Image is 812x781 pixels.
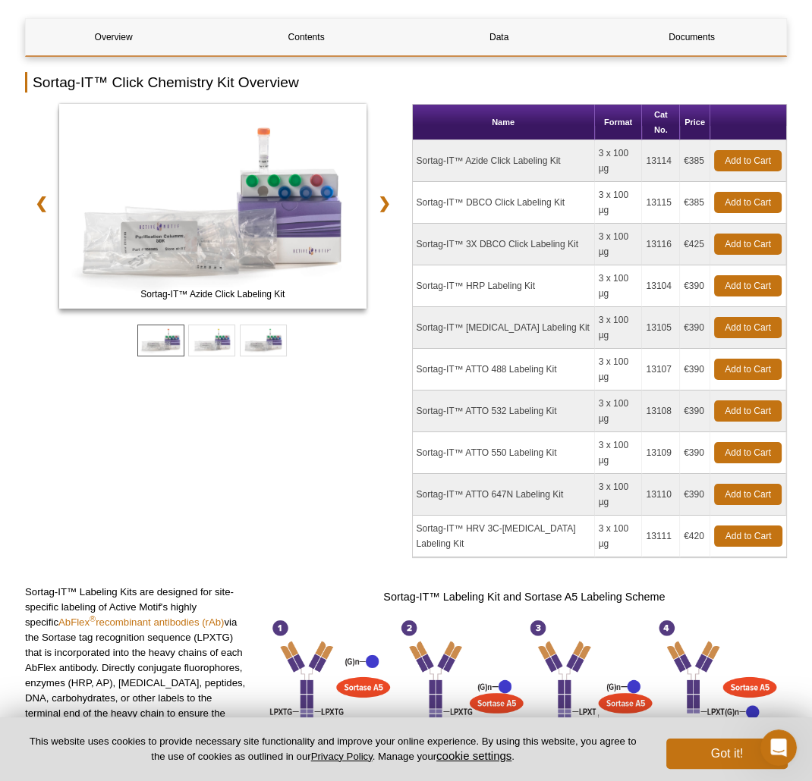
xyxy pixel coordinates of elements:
a: Add to Cart [714,192,782,213]
button: Got it! [666,739,788,769]
td: €390 [680,474,710,516]
button: cookie settings [436,749,511,762]
a: AbFlex®recombinant antibodies (rAb) [58,616,224,628]
td: €385 [680,140,710,182]
td: Sortag-IT™ ATTO 532 Labeling Kit [413,390,595,432]
td: 3 x 100 µg [595,307,643,349]
iframe: Intercom live chat [760,729,797,766]
a: Sortag-IT™ Azide Click Labeling Kit [59,104,367,313]
img: Sortag-IT™ Azide Click Labeling Kit [59,104,367,309]
p: This website uses cookies to provide necessary site functionality and improve your online experie... [24,735,641,764]
td: €390 [680,349,710,390]
th: Format [595,105,643,140]
td: Sortag-IT™ ATTO 488 Labeling Kit [413,349,595,390]
td: 3 x 100 µg [595,390,643,432]
td: €425 [680,224,710,265]
span: Sortag-IT™ Azide Click Labeling Kit [62,287,363,302]
td: 13114 [642,140,680,182]
a: Data [411,19,587,55]
a: Privacy Policy [311,751,373,762]
td: 3 x 100 µg [595,432,643,474]
th: Cat No. [642,105,680,140]
td: 3 x 100 µg [595,140,643,182]
a: Add to Cart [714,234,782,255]
td: €385 [680,182,710,224]
td: 13110 [642,474,680,516]
td: 13116 [642,224,680,265]
a: Add to Cart [714,484,782,505]
a: Overview [26,19,201,55]
a: Add to Cart [714,442,782,463]
td: Sortag-IT™ HRP Labeling Kit [413,265,595,307]
td: 13104 [642,265,680,307]
a: Add to Cart [714,275,782,296]
a: ❯ [368,186,401,221]
td: Sortag-IT™ Azide Click Labeling Kit [413,140,595,182]
sup: ® [90,614,96,623]
td: Sortag-IT™ [MEDICAL_DATA] Labeling Kit [413,307,595,349]
td: €420 [680,516,710,557]
td: 3 x 100 µg [595,182,643,224]
th: Name [413,105,595,140]
td: 3 x 100 µg [595,265,643,307]
td: Sortag-IT™ 3X DBCO Click Labeling Kit [413,224,595,265]
td: 13115 [642,182,680,224]
td: Sortag-IT™ HRV 3C-[MEDICAL_DATA] Labeling Kit [413,516,595,557]
p: Sortag-IT™ Labeling Kits are designed for site-specific labeling of Active Motif's highly specifi... [25,585,250,751]
a: Add to Cart [714,525,782,547]
td: Sortag-IT™ DBCO Click Labeling Kit [413,182,595,224]
td: €390 [680,265,710,307]
a: Add to Cart [714,150,782,171]
td: 3 x 100 µg [595,474,643,516]
a: ❮ [25,186,58,221]
td: 13109 [642,432,680,474]
td: 3 x 100 µg [595,224,643,265]
td: €390 [680,432,710,474]
a: Add to Cart [714,359,782,380]
a: Documents [604,19,779,55]
h2: Sortag-IT™ Click Chemistry Kit Overview [25,72,787,93]
td: 13108 [642,390,680,432]
td: 13107 [642,349,680,390]
td: Sortag-IT™ ATTO 550 Labeling Kit [413,432,595,474]
td: €390 [680,390,710,432]
td: 3 x 100 µg [595,349,643,390]
td: 13111 [642,516,680,557]
a: Contents [219,19,394,55]
th: Price [680,105,710,140]
h3: Sortag-IT™ Labeling Kit and Sortase A5 Labeling Scheme [262,588,787,606]
td: 13105 [642,307,680,349]
td: €390 [680,307,710,349]
a: Add to Cart [714,317,782,338]
img: The Sortag-IT™ Labeling Kit for AbFlex recombinant antibodies [262,613,787,754]
td: 3 x 100 µg [595,516,643,557]
td: Sortag-IT™ ATTO 647N Labeling Kit [413,474,595,516]
a: Add to Cart [714,400,782,422]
